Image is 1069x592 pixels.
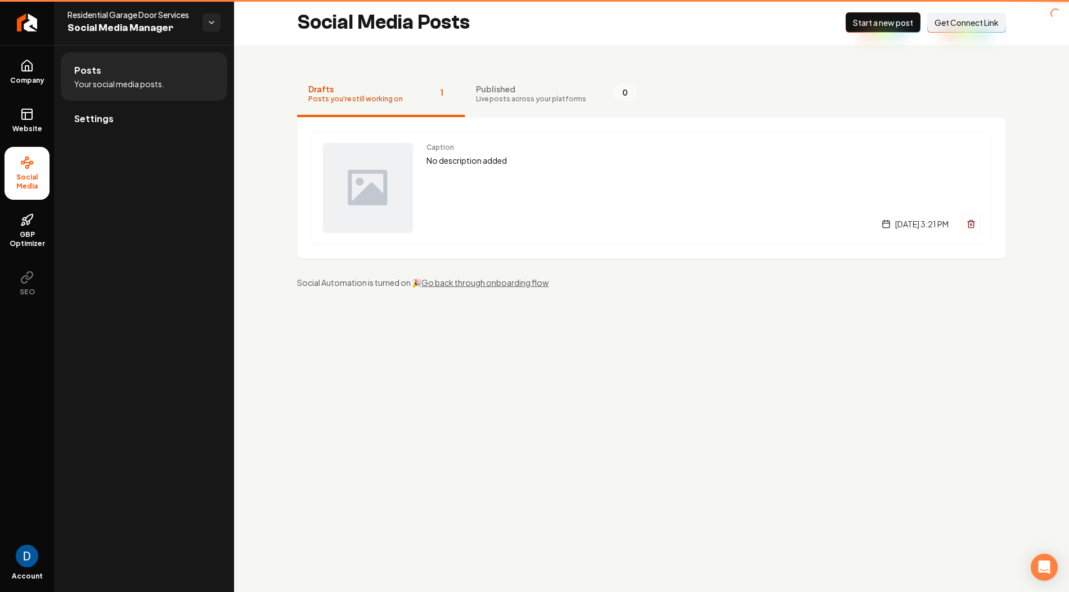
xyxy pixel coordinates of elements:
[17,14,38,32] img: Rebolt Logo
[5,98,50,142] a: Website
[15,288,39,297] span: SEO
[16,545,38,567] button: Open user button
[297,11,470,34] h2: Social Media Posts
[426,143,980,152] span: Caption
[297,277,421,288] span: Social Automation is turned on 🎉
[68,20,194,36] span: Social Media Manager
[297,72,465,117] button: DraftsPosts you're still working on1
[61,101,227,137] a: Settings
[16,545,38,567] img: David Rice
[308,83,403,95] span: Drafts
[6,76,49,85] span: Company
[68,9,194,20] span: Residential Garage Door Services
[846,12,920,33] button: Start a new post
[12,572,43,581] span: Account
[430,83,453,101] span: 1
[1031,554,1058,581] div: Open Intercom Messenger
[5,173,50,191] span: Social Media
[465,72,648,117] button: PublishedLive posts across your platforms0
[74,78,164,89] span: Your social media posts.
[476,95,586,104] span: Live posts across your platforms
[323,143,413,233] img: Post preview
[5,204,50,257] a: GBP Optimizer
[297,72,1006,117] nav: Tabs
[935,17,999,28] span: Get Connect Link
[5,50,50,94] a: Company
[5,262,50,306] button: SEO
[421,277,549,288] a: Go back through onboarding flow
[308,95,403,104] span: Posts you're still working on
[895,218,949,230] span: [DATE] 3:21 PM
[74,64,101,77] span: Posts
[8,124,47,133] span: Website
[311,131,992,245] a: Post previewCaptionNo description added[DATE] 3:21 PM
[476,83,586,95] span: Published
[927,12,1006,33] button: Get Connect Link
[853,17,913,28] span: Start a new post
[613,83,637,101] span: 0
[74,112,114,125] span: Settings
[426,154,980,167] p: No description added
[5,230,50,248] span: GBP Optimizer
